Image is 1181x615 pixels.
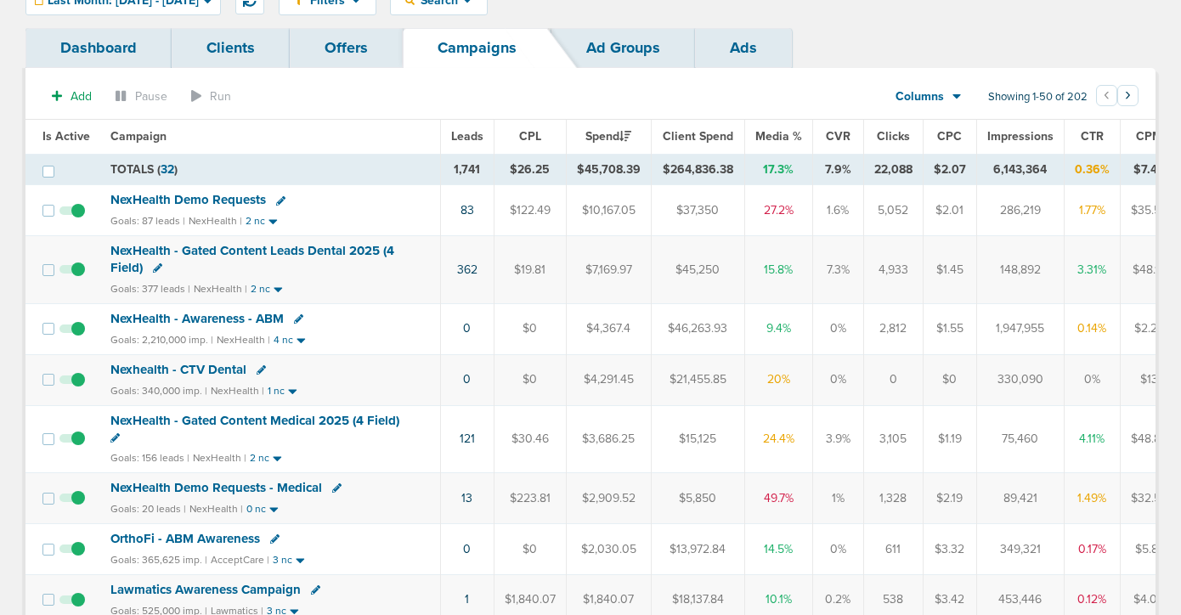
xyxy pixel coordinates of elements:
[551,28,695,68] a: Ad Groups
[1117,85,1139,106] button: Go to next page
[494,303,566,354] td: $0
[812,523,863,574] td: 0%
[100,154,440,185] td: TOTALS ( )
[451,129,483,144] span: Leads
[744,405,812,472] td: 24.4%
[923,185,976,236] td: $2.01
[744,303,812,354] td: 9.4%
[976,405,1064,472] td: 75,460
[246,215,265,228] small: 2 nc
[896,88,944,105] span: Columns
[923,303,976,354] td: $1.55
[110,283,190,296] small: Goals: 377 leads |
[744,236,812,303] td: 15.8%
[463,372,471,386] a: 0
[651,303,744,354] td: $46,263.93
[110,554,207,567] small: Goals: 365,625 imp. |
[1064,236,1120,303] td: 3.31%
[585,129,631,144] span: Spend
[1081,129,1104,144] span: CTR
[744,523,812,574] td: 14.5%
[460,432,475,446] a: 121
[494,523,566,574] td: $0
[110,362,246,377] span: Nexhealth - CTV Dental
[863,185,923,236] td: 5,052
[494,185,566,236] td: $122.49
[923,405,976,472] td: $1.19
[651,185,744,236] td: $37,350
[211,385,264,397] small: NexHealth |
[812,354,863,405] td: 0%
[863,405,923,472] td: 3,105
[1120,154,1178,185] td: $7.44
[494,354,566,405] td: $0
[651,473,744,524] td: $5,850
[246,503,266,516] small: 0 nc
[189,215,242,227] small: NexHealth |
[566,405,651,472] td: $3,686.25
[976,523,1064,574] td: 349,321
[1096,87,1139,108] ul: Pagination
[1120,354,1178,405] td: $13
[812,473,863,524] td: 1%
[172,28,290,68] a: Clients
[25,28,172,68] a: Dashboard
[1120,303,1178,354] td: $2.24
[988,90,1088,104] span: Showing 1-50 of 202
[976,303,1064,354] td: 1,947,955
[211,554,269,566] small: AcceptCare |
[695,28,792,68] a: Ads
[110,413,399,428] span: NexHealth - Gated Content Medical 2025 (4 Field)
[193,452,246,464] small: NexHealth |
[877,129,910,144] span: Clicks
[42,129,90,144] span: Is Active
[465,592,469,607] a: 1
[566,154,651,185] td: $45,708.39
[494,154,566,185] td: $26.25
[110,129,167,144] span: Campaign
[744,185,812,236] td: 27.2%
[1064,303,1120,354] td: 0.14%
[1136,129,1162,144] span: CPM
[251,283,270,296] small: 2 nc
[1120,236,1178,303] td: $48.16
[863,236,923,303] td: 4,933
[651,405,744,472] td: $15,125
[1064,473,1120,524] td: 1.49%
[1064,354,1120,405] td: 0%
[1064,405,1120,472] td: 4.11%
[463,542,471,556] a: 0
[863,473,923,524] td: 1,328
[403,28,551,68] a: Campaigns
[566,354,651,405] td: $4,291.45
[566,473,651,524] td: $2,909.52
[812,405,863,472] td: 3.9%
[863,354,923,405] td: 0
[651,154,744,185] td: $264,836.38
[110,531,260,546] span: OrthoFi - ABM Awareness
[663,129,733,144] span: Client Spend
[812,154,863,185] td: 7.9%
[566,303,651,354] td: $4,367.4
[463,321,471,336] a: 0
[976,185,1064,236] td: 286,219
[1064,154,1120,185] td: 0.36%
[937,129,962,144] span: CPC
[863,154,923,185] td: 22,088
[1120,523,1178,574] td: $5.81
[566,523,651,574] td: $2,030.05
[273,554,292,567] small: 3 nc
[1120,405,1178,472] td: $48.85
[110,243,394,275] span: NexHealth - Gated Content Leads Dental 2025 (4 Field)
[976,236,1064,303] td: 148,892
[217,334,270,346] small: NexHealth |
[290,28,403,68] a: Offers
[440,154,494,185] td: 1,741
[1064,523,1120,574] td: 0.17%
[651,354,744,405] td: $21,455.85
[461,203,474,217] a: 83
[923,473,976,524] td: $2.19
[519,129,541,144] span: CPL
[194,283,247,295] small: NexHealth |
[457,262,477,277] a: 362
